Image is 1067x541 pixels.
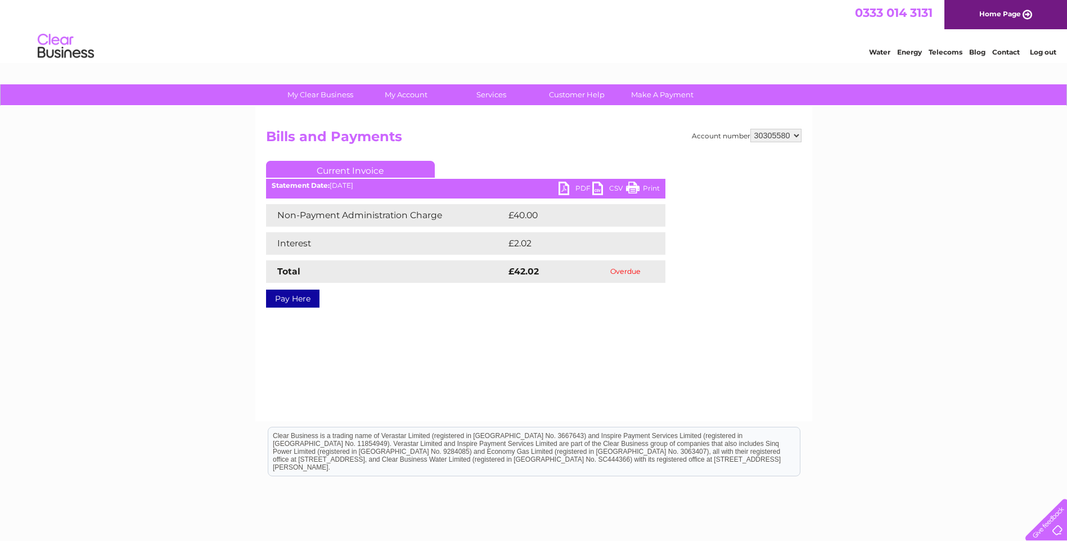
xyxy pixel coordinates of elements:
[855,6,933,20] a: 0333 014 3131
[277,266,300,277] strong: Total
[586,260,665,283] td: Overdue
[268,6,800,55] div: Clear Business is a trading name of Verastar Limited (registered in [GEOGRAPHIC_DATA] No. 3667643...
[272,181,330,190] b: Statement Date:
[506,232,639,255] td: £2.02
[506,204,643,227] td: £40.00
[869,48,890,56] a: Water
[897,48,922,56] a: Energy
[274,84,367,105] a: My Clear Business
[266,232,506,255] td: Interest
[992,48,1020,56] a: Contact
[37,29,94,64] img: logo.png
[508,266,539,277] strong: £42.02
[969,48,985,56] a: Blog
[266,182,665,190] div: [DATE]
[266,129,802,150] h2: Bills and Payments
[1030,48,1056,56] a: Log out
[530,84,623,105] a: Customer Help
[616,84,709,105] a: Make A Payment
[266,290,319,308] a: Pay Here
[592,182,626,198] a: CSV
[266,204,506,227] td: Non-Payment Administration Charge
[445,84,538,105] a: Services
[266,161,435,178] a: Current Invoice
[359,84,452,105] a: My Account
[626,182,660,198] a: Print
[559,182,592,198] a: PDF
[692,129,802,142] div: Account number
[929,48,962,56] a: Telecoms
